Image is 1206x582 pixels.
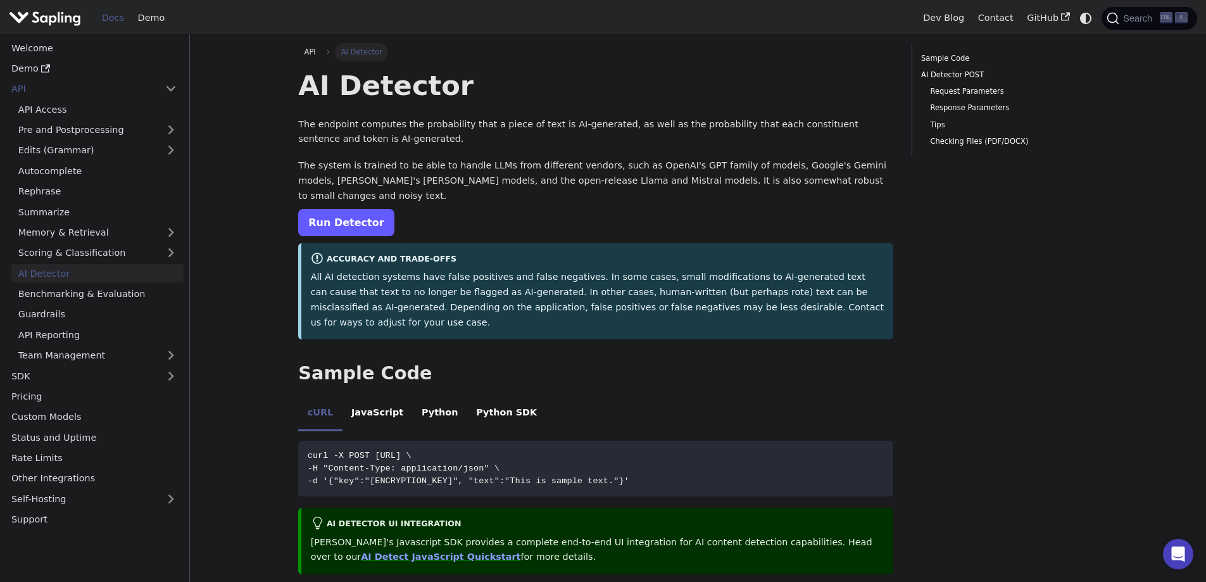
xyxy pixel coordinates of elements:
[9,9,85,27] a: Sapling.ai
[4,388,184,406] a: Pricing
[308,451,411,460] span: curl -X POST [URL] \
[9,9,81,27] img: Sapling.ai
[11,285,184,303] a: Benchmarking & Evaluation
[11,182,184,201] a: Rephrase
[11,326,184,344] a: API Reporting
[1077,9,1095,27] button: Switch between dark and light mode (currently system mode)
[4,449,184,467] a: Rate Limits
[298,117,893,148] p: The endpoint computes the probability that a piece of text is AI-generated, as well as the probab...
[930,85,1088,98] a: Request Parameters
[4,490,184,508] a: Self-Hosting
[4,39,184,57] a: Welcome
[95,8,131,28] a: Docs
[4,367,158,385] a: SDK
[361,552,520,562] a: AI Detect JavaScript Quickstart
[298,43,893,61] nav: Breadcrumbs
[335,43,388,61] span: AI Detector
[311,270,884,330] p: All AI detection systems have false positives and false negatives. In some cases, small modificat...
[308,464,499,473] span: -H "Content-Type: application/json" \
[342,396,413,432] li: JavaScript
[305,47,316,56] span: API
[311,517,884,532] div: AI Detector UI integration
[11,121,184,139] a: Pre and Postprocessing
[11,346,184,365] a: Team Management
[158,367,184,385] button: Expand sidebar category 'SDK'
[311,535,884,566] p: [PERSON_NAME]'s Javascript SDK provides a complete end-to-end UI integration for AI content detec...
[413,396,467,432] li: Python
[1175,12,1188,23] kbd: K
[1102,7,1197,30] button: Search (Ctrl+K)
[131,8,172,28] a: Demo
[4,428,184,446] a: Status and Uptime
[298,396,342,432] li: cURL
[930,102,1088,114] a: Response Parameters
[11,244,184,262] a: Scoring & Classification
[298,209,394,236] a: Run Detector
[930,119,1088,131] a: Tips
[11,264,184,282] a: AI Detector
[467,396,546,432] li: Python SDK
[298,158,893,203] p: The system is trained to be able to handle LLMs from different vendors, such as OpenAI's GPT fami...
[921,69,1093,81] a: AI Detector POST
[298,362,893,385] h2: Sample Code
[11,203,184,221] a: Summarize
[1020,8,1076,28] a: GitHub
[11,224,184,242] a: Memory & Retrieval
[1163,539,1193,569] div: Open Intercom Messenger
[1119,13,1160,23] span: Search
[11,141,184,160] a: Edits (Grammar)
[158,80,184,98] button: Collapse sidebar category 'API'
[971,8,1021,28] a: Contact
[4,60,184,78] a: Demo
[308,476,629,486] span: -d '{"key":"[ENCRYPTION_KEY]", "text":"This is sample text."}'
[916,8,970,28] a: Dev Blog
[311,252,884,267] div: Accuracy and Trade-offs
[11,100,184,118] a: API Access
[298,43,322,61] a: API
[921,53,1093,65] a: Sample Code
[298,68,893,103] h1: AI Detector
[4,510,184,529] a: Support
[11,305,184,324] a: Guardrails
[11,161,184,180] a: Autocomplete
[4,469,184,488] a: Other Integrations
[930,136,1088,148] a: Checking Files (PDF/DOCX)
[4,408,184,426] a: Custom Models
[4,80,158,98] a: API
